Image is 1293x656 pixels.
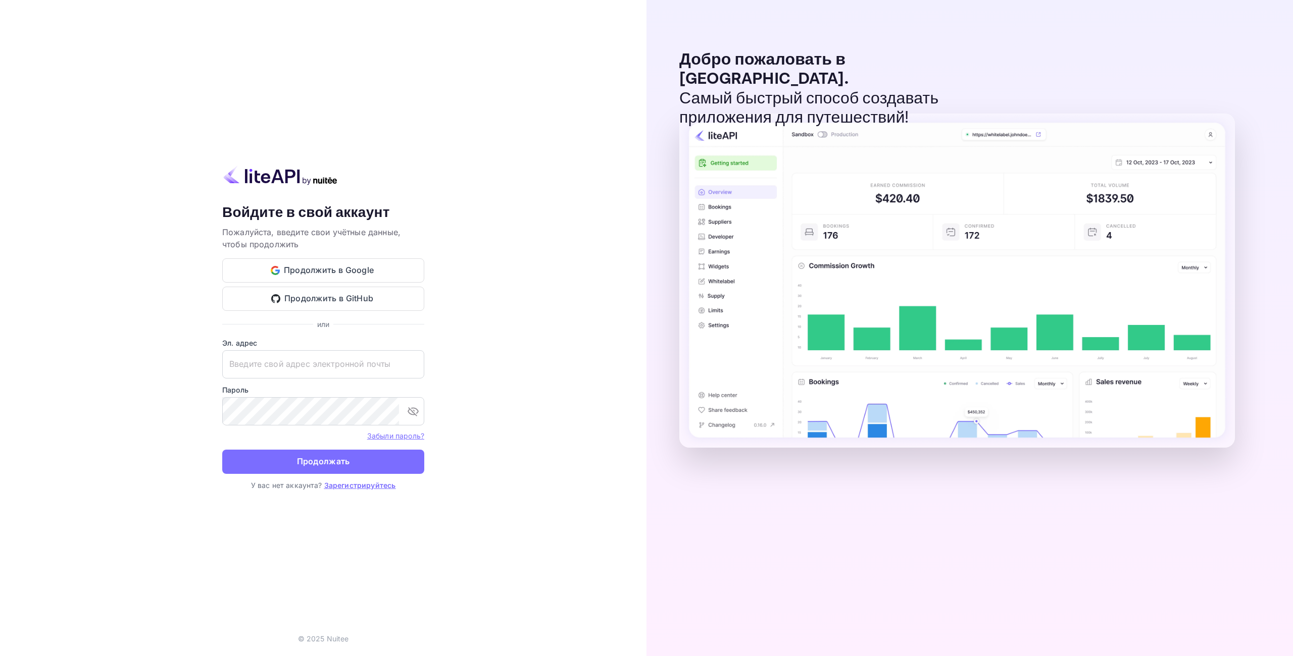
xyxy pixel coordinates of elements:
[222,386,248,394] ya-tr-span: Пароль
[679,114,1235,448] img: Предварительный просмотр панели управления liteAPI
[222,166,338,185] img: liteapi
[222,350,424,378] input: Введите свой адрес электронной почты
[297,455,350,468] ya-tr-span: Продолжать
[403,401,423,421] button: переключить видимость пароля
[367,430,424,441] a: Забыли пароль?
[222,450,424,474] button: Продолжать
[317,320,329,329] ya-tr-span: или
[222,227,401,249] ya-tr-span: Пожалуйста, введите свои учётные данные, чтобы продолжить
[298,634,349,643] ya-tr-span: © 2025 Nuitee
[222,287,424,311] button: Продолжить в GitHub
[284,263,374,277] ya-tr-span: Продолжить в Google
[679,88,938,128] ya-tr-span: Самый быстрый способ создавать приложения для путешествий!
[679,49,849,89] ya-tr-span: Добро пожаловать в [GEOGRAPHIC_DATA].
[251,481,322,489] ya-tr-span: У вас нет аккаунта?
[367,431,424,440] ya-tr-span: Забыли пароль?
[324,481,396,489] a: Зарегистрируйтесь
[222,339,257,347] ya-tr-span: Эл. адрес
[284,292,374,305] ya-tr-span: Продолжить в GitHub
[222,258,424,283] button: Продолжить в Google
[222,203,390,222] ya-tr-span: Войдите в свой аккаунт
